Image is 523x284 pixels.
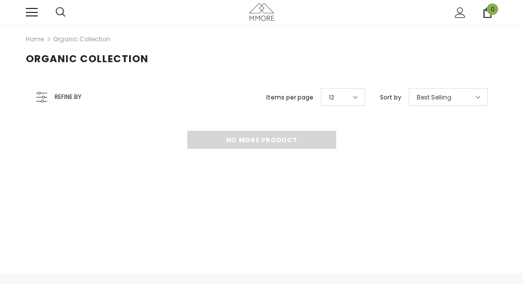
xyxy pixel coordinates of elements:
[487,3,498,15] span: 0
[26,52,149,66] span: Organic Collection
[53,35,110,43] a: Organic Collection
[380,93,401,102] label: Sort by
[482,7,493,18] a: 0
[266,93,313,102] label: Items per page
[26,33,44,45] a: Home
[417,93,451,102] span: Best Selling
[55,92,81,102] span: Refine by
[249,3,274,20] img: MMORE Cases
[329,93,334,102] span: 12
